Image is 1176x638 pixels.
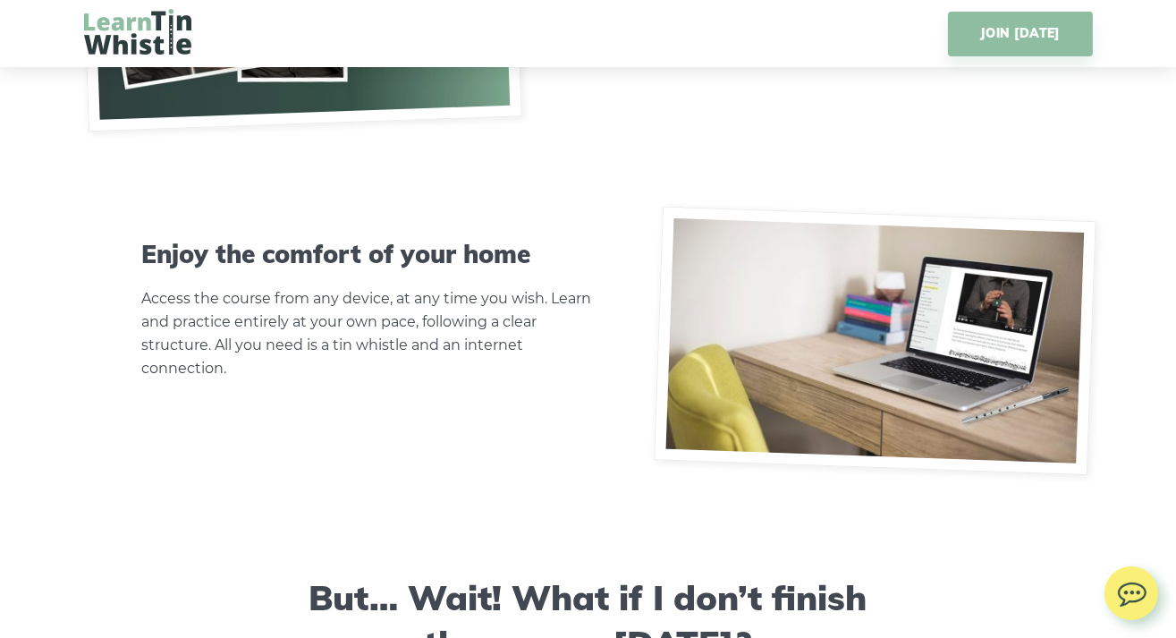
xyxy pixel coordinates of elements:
img: chat.svg [1104,566,1158,612]
p: Access the course from any device, at any time you wish. Learn and practice entirely at your own ... [141,287,601,380]
h3: Enjoy the comfort of your home [141,239,601,269]
a: JOIN [DATE] [948,12,1092,56]
img: LearnTinWhistle.com [84,9,191,55]
img: Tin Whistle Course - Learn at your own home [655,207,1097,476]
